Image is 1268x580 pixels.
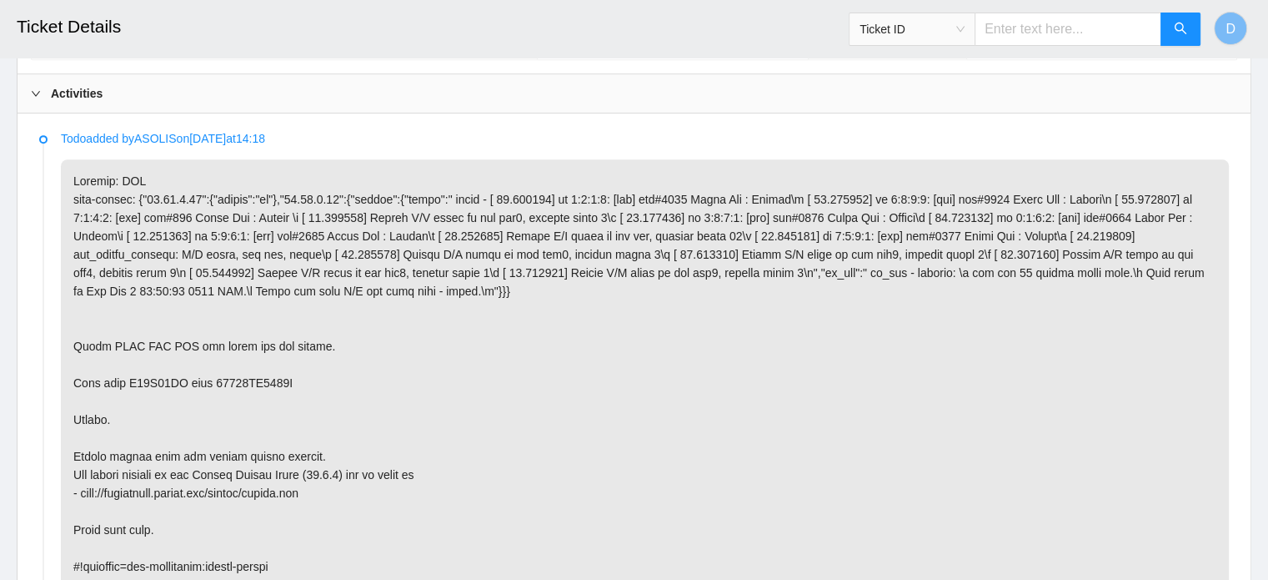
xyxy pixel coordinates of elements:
[1225,18,1235,39] span: D
[1214,12,1247,45] button: D
[860,17,965,42] span: Ticket ID
[61,129,1229,148] p: Todo added by ASOLIS on [DATE] at 14:18
[31,88,41,98] span: right
[1160,13,1200,46] button: search
[975,13,1161,46] input: Enter text here...
[1174,22,1187,38] span: search
[18,74,1250,113] div: Activities
[51,84,103,103] b: Activities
